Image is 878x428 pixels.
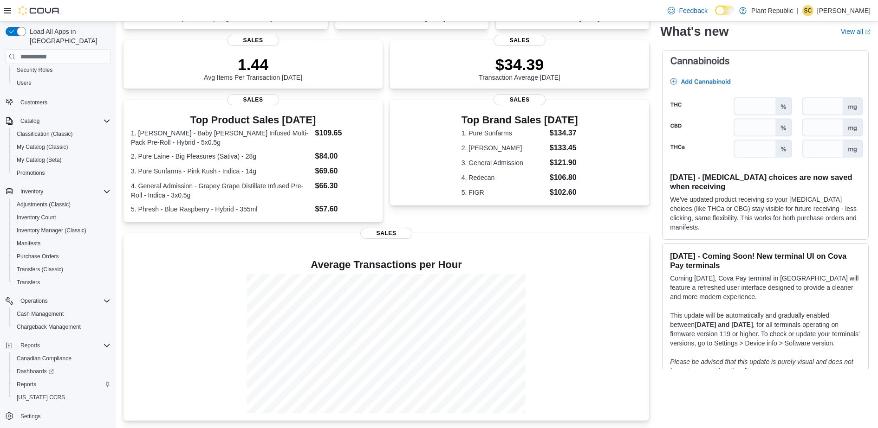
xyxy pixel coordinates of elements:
[9,77,114,89] button: Users
[131,115,375,126] h3: Top Product Sales [DATE]
[17,66,52,74] span: Security Roles
[315,128,376,139] dd: $109.65
[17,340,44,351] button: Reports
[131,128,312,147] dt: 1. [PERSON_NAME] - Baby [PERSON_NAME] Infused Multi-Pack Pre-Roll - Hybrid - 5x0.5g
[9,166,114,179] button: Promotions
[664,1,711,20] a: Feedback
[13,308,67,319] a: Cash Management
[13,366,58,377] a: Dashboards
[17,143,68,151] span: My Catalog (Classic)
[17,156,62,164] span: My Catalog (Beta)
[17,355,72,362] span: Canadian Compliance
[227,94,279,105] span: Sales
[17,97,51,108] a: Customers
[17,130,73,138] span: Classification (Classic)
[131,204,312,214] dt: 5. Phresh - Blue Raspberry - Hybrid - 355ml
[462,158,546,167] dt: 3. General Admission
[17,295,52,307] button: Operations
[13,321,111,332] span: Chargeback Management
[13,251,111,262] span: Purchase Orders
[550,142,578,153] dd: $133.45
[9,378,114,391] button: Reports
[13,321,85,332] a: Chargeback Management
[13,154,111,166] span: My Catalog (Beta)
[17,411,44,422] a: Settings
[17,266,63,273] span: Transfers (Classic)
[13,238,44,249] a: Manifests
[695,321,753,328] strong: [DATE] and [DATE]
[670,274,861,301] p: Coming [DATE], Cova Pay terminal in [GEOGRAPHIC_DATA] will feature a refreshed user interface des...
[17,295,111,307] span: Operations
[9,128,114,141] button: Classification (Classic)
[20,342,40,349] span: Reports
[20,99,47,106] span: Customers
[20,413,40,420] span: Settings
[17,79,31,87] span: Users
[479,55,560,74] p: $34.39
[494,94,546,105] span: Sales
[17,381,36,388] span: Reports
[9,141,114,153] button: My Catalog (Classic)
[550,128,578,139] dd: $134.37
[17,186,47,197] button: Inventory
[13,379,111,390] span: Reports
[9,391,114,404] button: [US_STATE] CCRS
[479,55,560,81] div: Transaction Average [DATE]
[13,77,111,89] span: Users
[13,167,111,179] span: Promotions
[131,152,312,161] dt: 2. Pure Laine - Big Pleasures (Sativa) - 28g
[17,186,111,197] span: Inventory
[13,353,75,364] a: Canadian Compliance
[2,115,114,128] button: Catalog
[670,195,861,232] p: We've updated product receiving so your [MEDICAL_DATA] choices (like THCa or CBG) stay visible fo...
[17,368,54,375] span: Dashboards
[131,166,312,176] dt: 3. Pure Sunfarms - Pink Kush - Indica - 14g
[17,96,111,108] span: Customers
[13,128,77,140] a: Classification (Classic)
[13,277,111,288] span: Transfers
[20,117,39,125] span: Catalog
[17,394,65,401] span: [US_STATE] CCRS
[13,212,60,223] a: Inventory Count
[13,199,111,210] span: Adjustments (Classic)
[462,188,546,197] dt: 5. FIGR
[13,64,111,76] span: Security Roles
[9,320,114,333] button: Chargeback Management
[804,5,812,16] span: SC
[20,188,43,195] span: Inventory
[2,95,114,109] button: Customers
[17,227,86,234] span: Inventory Manager (Classic)
[17,410,111,422] span: Settings
[315,166,376,177] dd: $69.60
[13,392,69,403] a: [US_STATE] CCRS
[751,5,793,16] p: Plant Republic
[2,339,114,352] button: Reports
[13,251,63,262] a: Purchase Orders
[13,379,40,390] a: Reports
[17,201,71,208] span: Adjustments (Classic)
[715,6,735,15] input: Dark Mode
[17,115,111,127] span: Catalog
[13,141,72,153] a: My Catalog (Classic)
[20,297,48,305] span: Operations
[802,5,813,16] div: Samantha Crosby
[13,264,67,275] a: Transfers (Classic)
[679,6,707,15] span: Feedback
[13,308,111,319] span: Cash Management
[315,151,376,162] dd: $84.00
[2,185,114,198] button: Inventory
[462,143,546,153] dt: 2. [PERSON_NAME]
[2,409,114,423] button: Settings
[670,251,861,270] h3: [DATE] - Coming Soon! New terminal UI on Cova Pay terminals
[9,307,114,320] button: Cash Management
[13,225,90,236] a: Inventory Manager (Classic)
[204,55,302,81] div: Avg Items Per Transaction [DATE]
[13,64,56,76] a: Security Roles
[227,35,279,46] span: Sales
[550,187,578,198] dd: $102.60
[9,365,114,378] a: Dashboards
[9,276,114,289] button: Transfers
[670,172,861,191] h3: [DATE] - [MEDICAL_DATA] choices are now saved when receiving
[131,259,642,270] h4: Average Transactions per Hour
